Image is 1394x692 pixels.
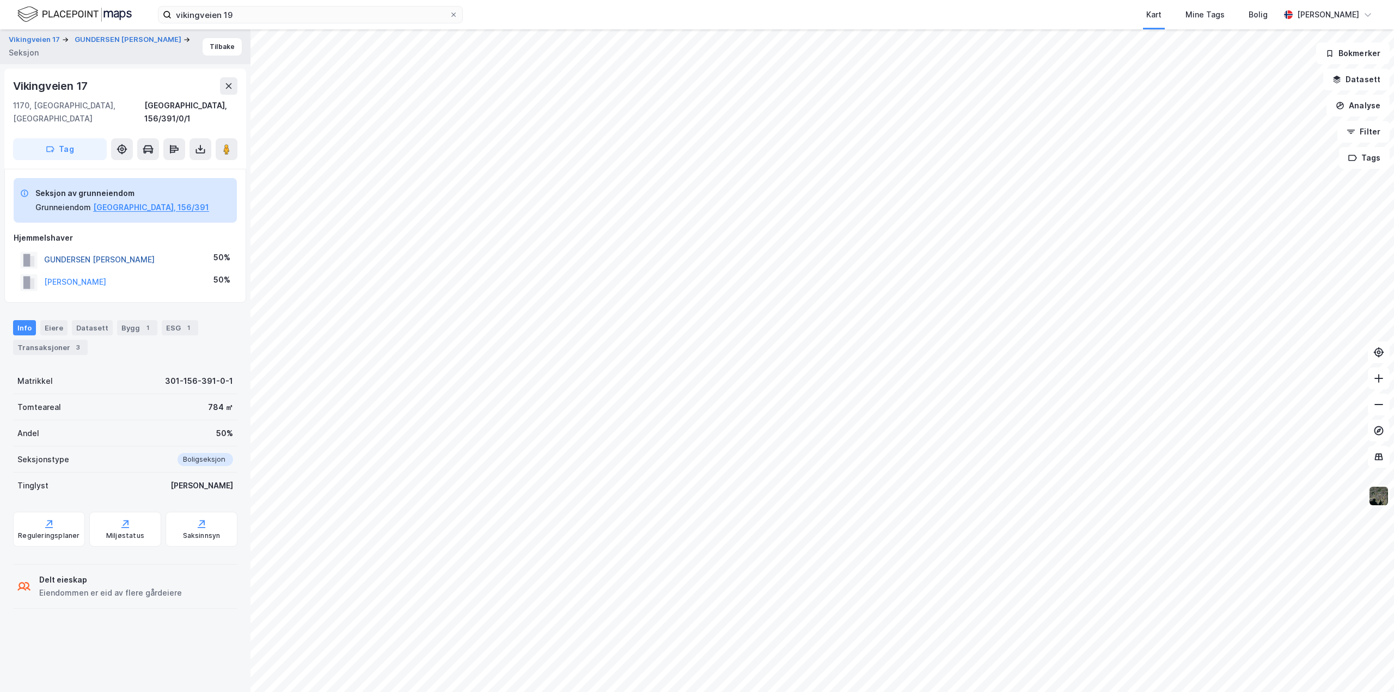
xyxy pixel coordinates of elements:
[213,251,230,264] div: 50%
[1337,121,1390,143] button: Filter
[208,401,233,414] div: 784 ㎡
[9,34,62,45] button: Vikingveien 17
[213,273,230,286] div: 50%
[1316,42,1390,64] button: Bokmerker
[13,138,107,160] button: Tag
[17,479,48,492] div: Tinglyst
[1249,8,1268,21] div: Bolig
[35,201,91,214] div: Grunneiendom
[117,320,157,335] div: Bygg
[18,531,80,540] div: Reguleringsplaner
[13,99,144,125] div: 1170, [GEOGRAPHIC_DATA], [GEOGRAPHIC_DATA]
[35,187,209,200] div: Seksjon av grunneiendom
[9,46,39,59] div: Seksjon
[17,5,132,24] img: logo.f888ab2527a4732fd821a326f86c7f29.svg
[17,453,69,466] div: Seksjonstype
[14,231,237,244] div: Hjemmelshaver
[93,201,209,214] button: [GEOGRAPHIC_DATA], 156/391
[13,77,90,95] div: Vikingveien 17
[72,342,83,353] div: 3
[142,322,153,333] div: 1
[1323,69,1390,90] button: Datasett
[183,531,221,540] div: Saksinnsyn
[172,7,449,23] input: Søk på adresse, matrikkel, gårdeiere, leietakere eller personer
[40,320,68,335] div: Eiere
[1326,95,1390,117] button: Analyse
[72,320,113,335] div: Datasett
[17,427,39,440] div: Andel
[216,427,233,440] div: 50%
[13,340,88,355] div: Transaksjoner
[162,320,198,335] div: ESG
[203,38,242,56] button: Tilbake
[1368,486,1389,506] img: 9k=
[170,479,233,492] div: [PERSON_NAME]
[13,320,36,335] div: Info
[106,531,144,540] div: Miljøstatus
[183,322,194,333] div: 1
[1339,147,1390,169] button: Tags
[1146,8,1161,21] div: Kart
[1340,640,1394,692] iframe: Chat Widget
[39,586,182,599] div: Eiendommen er eid av flere gårdeiere
[1297,8,1359,21] div: [PERSON_NAME]
[39,573,182,586] div: Delt eieskap
[144,99,237,125] div: [GEOGRAPHIC_DATA], 156/391/0/1
[1185,8,1225,21] div: Mine Tags
[17,375,53,388] div: Matrikkel
[17,401,61,414] div: Tomteareal
[75,34,184,45] button: GUNDERSEN [PERSON_NAME]
[165,375,233,388] div: 301-156-391-0-1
